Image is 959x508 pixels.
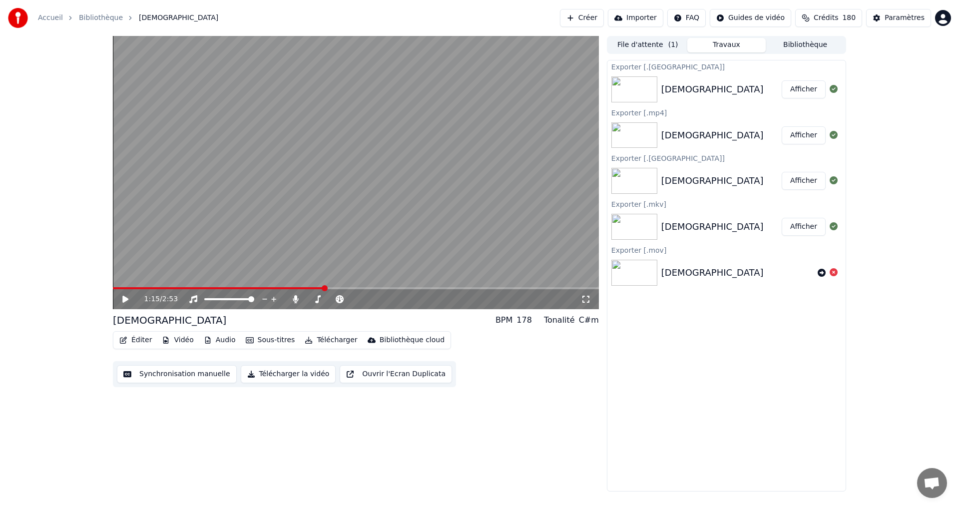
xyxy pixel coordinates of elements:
[782,218,826,236] button: Afficher
[495,314,512,326] div: BPM
[242,333,299,347] button: Sous-titres
[661,128,764,142] div: [DEMOGRAPHIC_DATA]
[560,9,604,27] button: Créer
[795,9,862,27] button: Crédits180
[607,244,846,256] div: Exporter [.mov]
[544,314,575,326] div: Tonalité
[782,80,826,98] button: Afficher
[301,333,361,347] button: Télécharger
[139,13,218,23] span: [DEMOGRAPHIC_DATA]
[340,365,452,383] button: Ouvrir l'Ecran Duplicata
[579,314,599,326] div: C#m
[667,9,706,27] button: FAQ
[661,266,764,280] div: [DEMOGRAPHIC_DATA]
[38,13,63,23] a: Accueil
[200,333,240,347] button: Audio
[710,9,791,27] button: Guides de vidéo
[842,13,856,23] span: 180
[607,198,846,210] div: Exporter [.mkv]
[144,294,160,304] span: 1:15
[814,13,838,23] span: Crédits
[38,13,218,23] nav: breadcrumb
[668,40,678,50] span: ( 1 )
[162,294,178,304] span: 2:53
[79,13,123,23] a: Bibliothèque
[661,220,764,234] div: [DEMOGRAPHIC_DATA]
[158,333,197,347] button: Vidéo
[608,38,687,52] button: File d'attente
[380,335,445,345] div: Bibliothèque cloud
[8,8,28,28] img: youka
[117,365,237,383] button: Synchronisation manuelle
[661,174,764,188] div: [DEMOGRAPHIC_DATA]
[113,313,226,327] div: [DEMOGRAPHIC_DATA]
[782,172,826,190] button: Afficher
[687,38,766,52] button: Travaux
[661,82,764,96] div: [DEMOGRAPHIC_DATA]
[782,126,826,144] button: Afficher
[144,294,168,304] div: /
[607,152,846,164] div: Exporter [.[GEOGRAPHIC_DATA]]
[607,60,846,72] div: Exporter [.[GEOGRAPHIC_DATA]]
[516,314,532,326] div: 178
[885,13,925,23] div: Paramètres
[607,106,846,118] div: Exporter [.mp4]
[917,468,947,498] a: Ouvrir le chat
[866,9,931,27] button: Paramètres
[608,9,663,27] button: Importer
[766,38,845,52] button: Bibliothèque
[115,333,156,347] button: Éditer
[241,365,336,383] button: Télécharger la vidéo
